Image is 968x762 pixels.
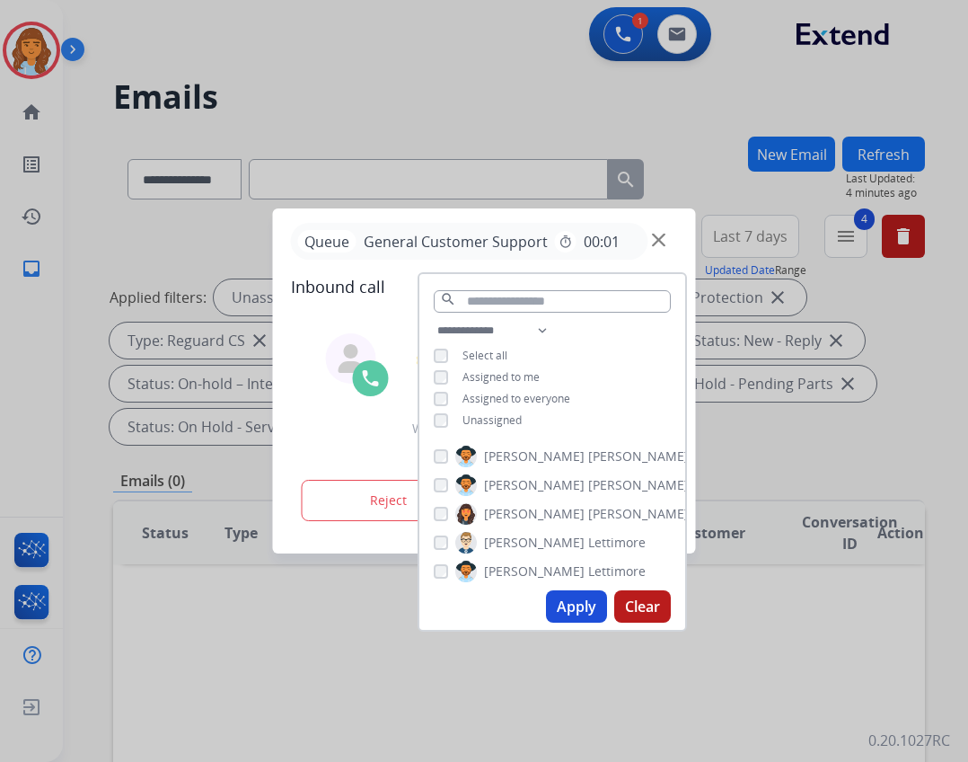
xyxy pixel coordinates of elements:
span: Assigned to me [462,369,540,385]
p: Queue [298,230,356,253]
button: Clear [614,590,671,623]
span: Assigned to everyone [462,391,570,406]
button: Reject [302,480,476,521]
span: Unassigned [462,412,522,428]
span: Inbound call [291,274,678,299]
span: 00:01 [584,231,620,253]
span: Lettimore [588,534,646,552]
span: General Customer Support [356,231,555,253]
span: [PERSON_NAME] [484,476,585,494]
img: agent-avatar [337,344,365,373]
span: [PERSON_NAME] [484,563,585,580]
span: Select all [462,348,507,363]
span: [PERSON_NAME] [588,476,689,494]
span: [PERSON_NAME] [588,447,689,465]
span: [PERSON_NAME] [484,447,585,465]
span: [PERSON_NAME] [484,505,585,523]
p: 0.20.1027RC [868,730,950,751]
mat-icon: timer [559,235,573,249]
mat-icon: search [440,291,456,307]
button: Apply [546,590,607,623]
img: close-button [652,234,665,247]
span: Lettimore [588,563,646,580]
img: call-icon [360,368,382,389]
span: [PERSON_NAME] [588,505,689,523]
span: [PERSON_NAME] [484,534,585,552]
span: Wait time at ring: [412,420,516,438]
